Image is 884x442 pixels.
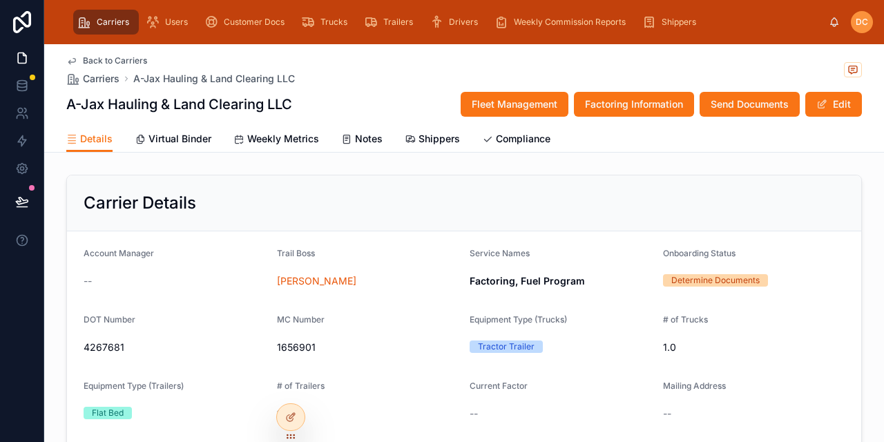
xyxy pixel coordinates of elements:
span: Mailing Address [663,381,726,391]
span: Users [165,17,188,28]
span: Factoring Information [585,97,683,111]
span: -- [470,407,478,421]
span: Account Manager [84,248,154,258]
span: Details [80,132,113,146]
a: Carriers [66,72,119,86]
span: Service Names [470,248,530,258]
a: Drivers [425,10,488,35]
div: Tractor Trailer [478,340,535,353]
span: Trucks [320,17,347,28]
a: Weekly Metrics [233,126,319,154]
span: Equipment Type (Trailers) [84,381,184,391]
span: Back to Carriers [83,55,147,66]
a: Users [142,10,198,35]
a: Customer Docs [200,10,294,35]
a: Trucks [297,10,357,35]
h2: Carrier Details [84,192,196,214]
a: [PERSON_NAME] [277,274,356,288]
a: Compliance [482,126,550,154]
span: Current Factor [470,381,528,391]
span: Weekly Metrics [247,132,319,146]
span: MC Number [277,314,325,325]
span: Notes [355,132,383,146]
span: Virtual Binder [148,132,211,146]
div: scrollable content [66,7,829,37]
span: 1656901 [277,340,459,354]
span: DC [856,17,868,28]
a: A-Jax Hauling & Land Clearing LLC [133,72,295,86]
h1: A-Jax Hauling & Land Clearing LLC [66,95,292,114]
span: 1.0 [277,407,459,421]
span: Drivers [449,17,478,28]
span: # of Trailers [277,381,325,391]
button: Edit [805,92,862,117]
span: Equipment Type (Trucks) [470,314,567,325]
span: Fleet Management [472,97,557,111]
span: -- [84,274,92,288]
a: Weekly Commission Reports [490,10,635,35]
a: Shippers [405,126,460,154]
a: Notes [341,126,383,154]
button: Fleet Management [461,92,568,117]
span: Shippers [419,132,460,146]
span: Send Documents [711,97,789,111]
span: Shippers [662,17,696,28]
span: 1.0 [663,340,845,354]
span: Trail Boss [277,248,315,258]
a: Details [66,126,113,153]
span: Customer Docs [224,17,285,28]
span: Trailers [383,17,413,28]
a: Virtual Binder [135,126,211,154]
a: Trailers [360,10,423,35]
span: Weekly Commission Reports [514,17,626,28]
span: -- [663,407,671,421]
div: Determine Documents [671,274,760,287]
div: Flat Bed [92,407,124,419]
span: Carriers [83,72,119,86]
span: Onboarding Status [663,248,736,258]
span: 4267681 [84,340,266,354]
span: # of Trucks [663,314,708,325]
span: Compliance [496,132,550,146]
button: Factoring Information [574,92,694,117]
a: Carriers [73,10,139,35]
span: Carriers [97,17,129,28]
a: Shippers [638,10,706,35]
button: Send Documents [700,92,800,117]
span: DOT Number [84,314,135,325]
strong: Factoring, Fuel Program [470,275,585,287]
a: Back to Carriers [66,55,147,66]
